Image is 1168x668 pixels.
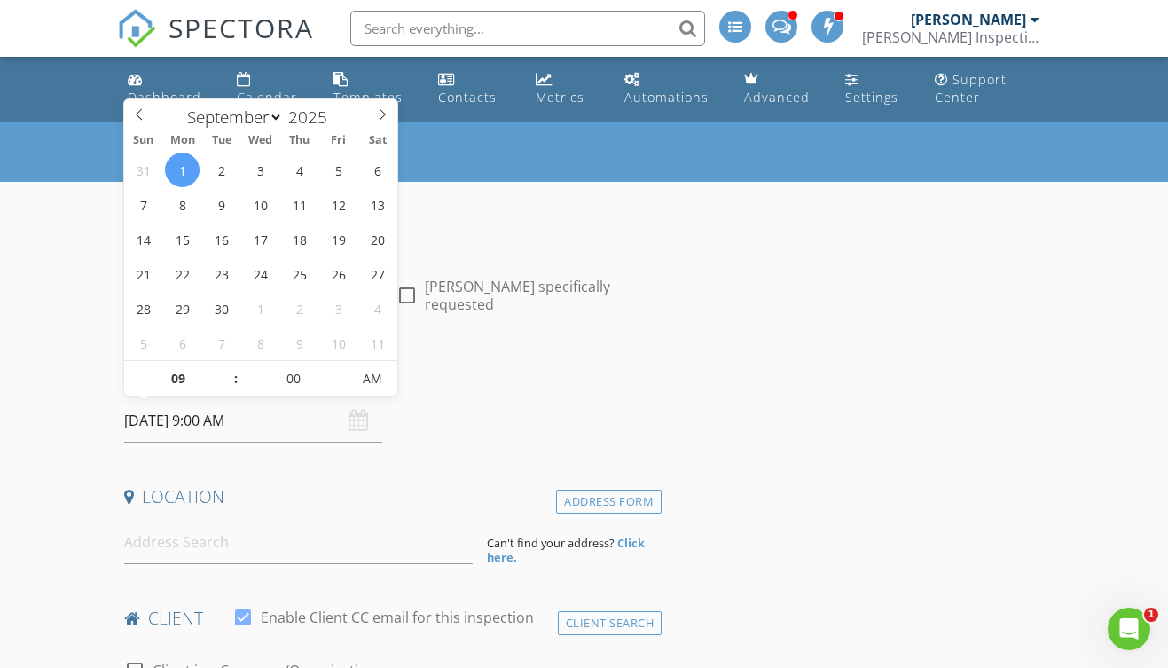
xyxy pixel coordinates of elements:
[124,135,163,146] span: Sun
[126,291,161,326] span: September 28, 2025
[243,222,278,256] span: September 17, 2025
[280,135,319,146] span: Thu
[737,64,824,114] a: Advanced
[165,153,200,187] span: September 1, 2025
[358,135,397,146] span: Sat
[360,326,395,360] span: October 11, 2025
[233,361,239,397] span: :
[165,187,200,222] span: September 8, 2025
[360,222,395,256] span: September 20, 2025
[165,326,200,360] span: October 6, 2025
[163,135,202,146] span: Mon
[117,24,314,61] a: SPECTORA
[243,291,278,326] span: October 1, 2025
[204,222,239,256] span: September 16, 2025
[243,187,278,222] span: September 10, 2025
[282,222,317,256] span: September 18, 2025
[283,106,341,129] input: Year
[243,256,278,291] span: September 24, 2025
[1144,608,1158,622] span: 1
[838,64,913,114] a: Settings
[204,187,239,222] span: September 9, 2025
[126,222,161,256] span: September 14, 2025
[282,326,317,360] span: October 9, 2025
[237,89,297,106] div: Calendar
[319,135,358,146] span: Fri
[935,71,1007,106] div: Support Center
[350,11,705,46] input: Search everything...
[117,9,156,48] img: The Best Home Inspection Software - Spectora
[282,256,317,291] span: September 25, 2025
[243,326,278,360] span: October 8, 2025
[425,278,655,313] label: [PERSON_NAME] specifically requested
[321,326,356,360] span: October 10, 2025
[744,89,810,106] div: Advanced
[204,291,239,326] span: September 30, 2025
[617,64,723,114] a: Automations (Advanced)
[165,222,200,256] span: September 15, 2025
[126,153,161,187] span: August 31, 2025
[282,291,317,326] span: October 2, 2025
[204,256,239,291] span: September 23, 2025
[845,89,898,106] div: Settings
[348,361,396,397] span: Click to toggle
[862,28,1039,46] div: McPherson Inspections
[536,89,584,106] div: Metrics
[333,89,403,106] div: Templates
[431,64,514,114] a: Contacts
[282,187,317,222] span: September 11, 2025
[126,256,161,291] span: September 21, 2025
[282,153,317,187] span: September 4, 2025
[487,535,645,565] strong: Click here.
[126,187,161,222] span: September 7, 2025
[624,89,709,106] div: Automations
[360,153,395,187] span: September 6, 2025
[326,64,418,114] a: Templates
[321,291,356,326] span: October 3, 2025
[169,9,314,46] span: SPECTORA
[128,89,201,106] div: Dashboard
[321,222,356,256] span: September 19, 2025
[126,326,161,360] span: October 5, 2025
[360,187,395,222] span: September 13, 2025
[928,64,1047,114] a: Support Center
[556,490,662,514] div: Address Form
[558,611,662,635] div: Client Search
[241,135,280,146] span: Wed
[124,521,474,564] input: Address Search
[165,291,200,326] span: September 29, 2025
[204,153,239,187] span: September 2, 2025
[230,64,312,114] a: Calendar
[1108,608,1150,650] iframe: Intercom live chat
[202,135,241,146] span: Tue
[438,89,497,106] div: Contacts
[911,11,1026,28] div: [PERSON_NAME]
[360,291,395,326] span: October 4, 2025
[124,399,382,443] input: Select date
[121,64,216,114] a: Dashboard
[124,485,655,508] h4: Location
[487,535,615,551] span: Can't find your address?
[321,153,356,187] span: September 5, 2025
[261,609,534,626] label: Enable Client CC email for this inspection
[204,326,239,360] span: October 7, 2025
[529,64,603,114] a: Metrics
[321,187,356,222] span: September 12, 2025
[243,153,278,187] span: September 3, 2025
[360,256,395,291] span: September 27, 2025
[124,607,655,630] h4: client
[321,256,356,291] span: September 26, 2025
[165,256,200,291] span: September 22, 2025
